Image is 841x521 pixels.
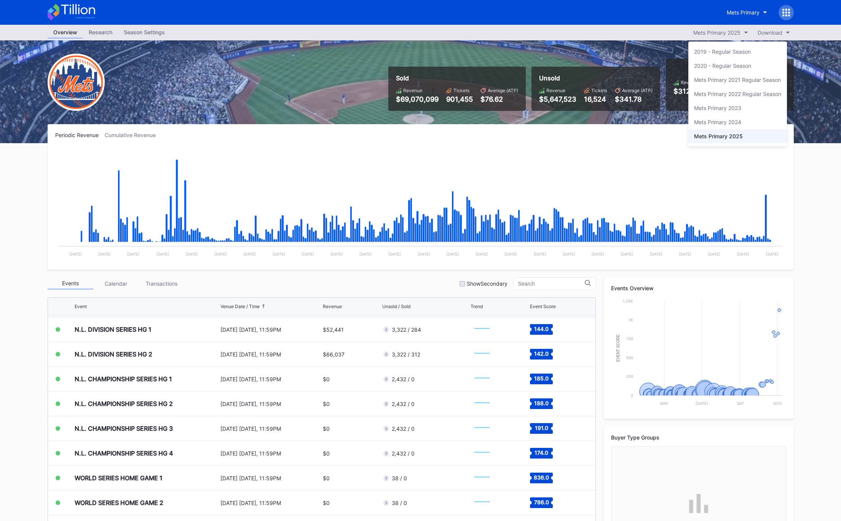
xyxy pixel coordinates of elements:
div: Mets Primary 2023 [694,105,741,111]
div: Mets Primary 2025 [694,133,743,139]
div: Mets Primary 2022 Regular Season [694,91,781,97]
div: 2019 - Regular Season [694,48,751,55]
div: Mets Primary 2024 [694,119,741,125]
div: Mets Primary 2021 Regular Season [694,77,781,83]
div: 2020 - Regular Season [694,62,751,69]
